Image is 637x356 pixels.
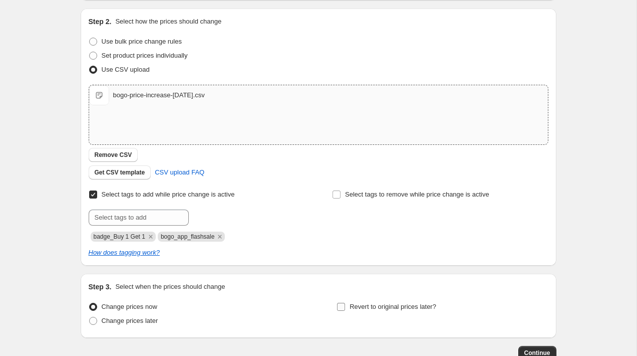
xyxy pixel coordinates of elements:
h2: Step 2. [89,17,112,27]
span: Select tags to remove while price change is active [345,191,489,198]
span: Change prices now [102,303,157,310]
button: Remove badge_Buy 1 Get 1 [146,232,155,241]
span: Select tags to add while price change is active [102,191,235,198]
div: bogo-price-increase-[DATE].csv [113,90,205,100]
a: CSV upload FAQ [149,164,210,181]
span: Remove CSV [95,151,132,159]
span: Set product prices individually [102,52,188,59]
span: CSV upload FAQ [155,167,204,177]
span: Use CSV upload [102,66,150,73]
span: Get CSV template [95,168,145,176]
p: Select how the prices should change [115,17,221,27]
span: Use bulk price change rules [102,38,182,45]
span: Change prices later [102,317,158,324]
input: Select tags to add [89,210,189,226]
h2: Step 3. [89,282,112,292]
a: How does tagging work? [89,249,160,256]
button: Remove bogo_app_flashsale [215,232,224,241]
span: bogo_app_flashsale [161,233,214,240]
p: Select when the prices should change [115,282,225,292]
span: Revert to original prices later? [350,303,436,310]
button: Get CSV template [89,165,151,180]
span: badge_Buy 1 Get 1 [94,233,145,240]
button: Remove CSV [89,148,138,162]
